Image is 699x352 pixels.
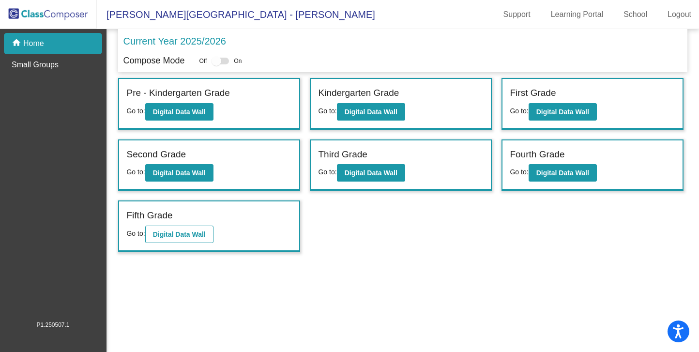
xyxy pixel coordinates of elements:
label: Third Grade [318,148,367,162]
p: Current Year 2025/2026 [123,34,226,48]
a: Learning Portal [543,7,611,22]
span: Go to: [318,168,336,176]
button: Digital Data Wall [145,226,213,243]
label: Pre - Kindergarten Grade [126,86,229,100]
button: Digital Data Wall [145,164,213,182]
span: On [234,57,242,65]
span: Go to: [126,168,145,176]
label: Kindergarten Grade [318,86,399,100]
span: Go to: [510,168,528,176]
a: School [616,7,655,22]
button: Digital Data Wall [145,103,213,121]
button: Digital Data Wall [529,103,597,121]
label: Second Grade [126,148,186,162]
a: Logout [660,7,699,22]
b: Digital Data Wall [153,169,206,177]
span: Off [199,57,207,65]
label: Fifth Grade [126,209,172,223]
span: Go to: [126,230,145,237]
span: Go to: [126,107,145,115]
span: Go to: [510,107,528,115]
label: Fourth Grade [510,148,564,162]
span: Go to: [318,107,336,115]
b: Digital Data Wall [153,230,206,238]
button: Digital Data Wall [337,103,405,121]
b: Digital Data Wall [345,108,397,116]
button: Digital Data Wall [529,164,597,182]
mat-icon: home [12,38,23,49]
p: Small Groups [12,59,59,71]
span: [PERSON_NAME][GEOGRAPHIC_DATA] - [PERSON_NAME] [97,7,375,22]
p: Compose Mode [123,54,184,67]
label: First Grade [510,86,556,100]
a: Support [496,7,538,22]
b: Digital Data Wall [536,169,589,177]
button: Digital Data Wall [337,164,405,182]
b: Digital Data Wall [345,169,397,177]
b: Digital Data Wall [536,108,589,116]
b: Digital Data Wall [153,108,206,116]
p: Home [23,38,44,49]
